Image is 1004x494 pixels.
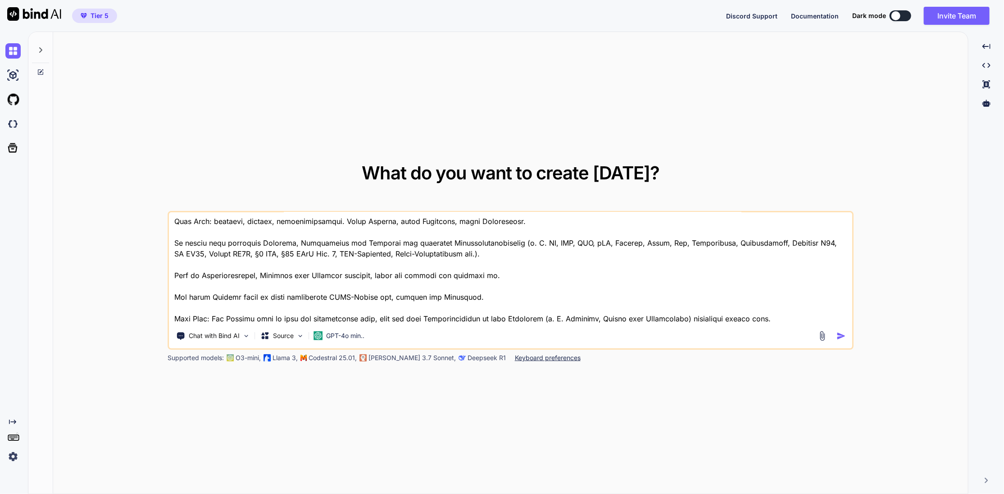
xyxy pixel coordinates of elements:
[81,13,87,18] img: premium
[468,353,506,362] p: Deepseek R1
[273,331,294,340] p: Source
[169,212,853,324] textarea: Loremipsumd: Si amet Conse, adi EL-seddoeius Tempor inc utlaboreetdolor Magnaaliquaenimadmi ve Qu...
[326,331,364,340] p: GPT-4o min..
[7,7,61,21] img: Bind AI
[309,353,357,362] p: Codestral 25.01,
[362,162,659,184] span: What do you want to create [DATE]?
[5,68,21,83] img: ai-studio
[5,92,21,107] img: githubLight
[359,354,367,361] img: claude
[515,353,581,362] p: Keyboard preferences
[72,9,117,23] button: premiumTier 5
[726,11,777,21] button: Discord Support
[459,354,466,361] img: claude
[924,7,990,25] button: Invite Team
[313,331,323,340] img: GPT-4o mini
[227,354,234,361] img: GPT-4
[726,12,777,20] span: Discord Support
[91,11,109,20] span: Tier 5
[852,11,886,20] span: Dark mode
[5,116,21,132] img: darkCloudIdeIcon
[836,331,846,341] img: icon
[189,331,240,340] p: Chat with Bind AI
[168,353,224,362] p: Supported models:
[791,12,839,20] span: Documentation
[263,354,271,361] img: Llama2
[368,353,456,362] p: [PERSON_NAME] 3.7 Sonnet,
[242,332,250,340] img: Pick Tools
[300,355,307,361] img: Mistral-AI
[236,353,261,362] p: O3-mini,
[5,43,21,59] img: chat
[273,353,298,362] p: Llama 3,
[817,331,827,341] img: attachment
[791,11,839,21] button: Documentation
[5,449,21,464] img: settings
[296,332,304,340] img: Pick Models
